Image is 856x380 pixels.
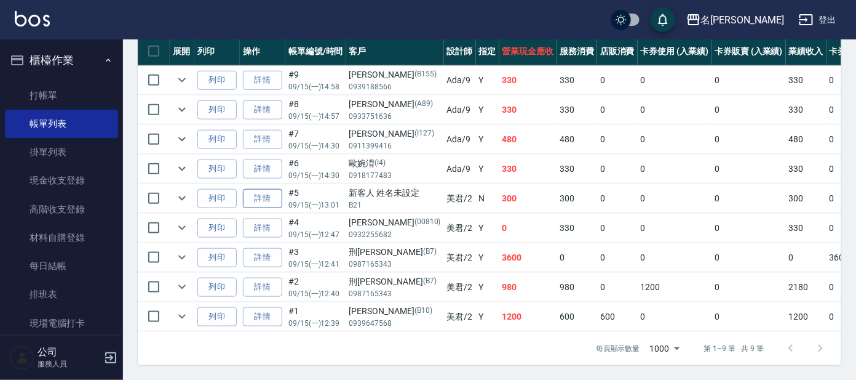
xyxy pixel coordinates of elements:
[786,273,826,302] td: 2180
[499,125,557,154] td: 480
[173,130,191,148] button: expand row
[288,140,343,152] p: 09/15 (一) 14:30
[444,302,476,331] td: 美君 /2
[285,95,346,124] td: #8
[786,184,826,213] td: 300
[786,95,826,124] td: 330
[243,278,282,297] a: 詳情
[557,184,597,213] td: 300
[597,125,638,154] td: 0
[476,302,499,331] td: Y
[288,200,343,211] p: 09/15 (一) 13:01
[197,219,237,238] button: 列印
[786,37,826,66] th: 業績收入
[597,214,638,243] td: 0
[197,71,237,90] button: 列印
[638,302,712,331] td: 0
[349,216,441,229] div: [PERSON_NAME]
[597,66,638,95] td: 0
[349,157,441,170] div: 歐婉淯
[711,302,786,331] td: 0
[476,125,499,154] td: Y
[597,302,638,331] td: 600
[711,95,786,124] td: 0
[557,155,597,184] td: 330
[15,11,50,26] img: Logo
[597,95,638,124] td: 0
[197,130,237,149] button: 列印
[786,66,826,95] td: 330
[711,155,786,184] td: 0
[476,66,499,95] td: Y
[499,95,557,124] td: 330
[173,307,191,326] button: expand row
[5,166,118,195] a: 現金收支登錄
[5,138,118,166] a: 掛單列表
[243,71,282,90] a: 詳情
[597,273,638,302] td: 0
[414,216,441,229] p: (00810)
[194,37,240,66] th: 列印
[638,243,712,272] td: 0
[444,273,476,302] td: 美君 /2
[444,243,476,272] td: 美君 /2
[638,273,712,302] td: 1200
[285,302,346,331] td: #1
[557,37,597,66] th: 服務消費
[444,214,476,243] td: 美君 /2
[243,307,282,326] a: 詳情
[5,81,118,110] a: 打帳單
[414,98,433,111] p: (A89)
[476,273,499,302] td: Y
[285,243,346,272] td: #3
[173,71,191,89] button: expand row
[349,229,441,240] p: 0932255682
[173,100,191,119] button: expand row
[499,37,557,66] th: 營業現金應收
[197,189,237,208] button: 列印
[349,318,441,329] p: 0939647568
[423,246,437,259] p: (B7)
[5,195,118,224] a: 高階收支登錄
[786,125,826,154] td: 480
[557,95,597,124] td: 330
[786,155,826,184] td: 330
[285,37,346,66] th: 帳單編號/時間
[499,66,557,95] td: 330
[476,214,499,243] td: Y
[5,224,118,252] a: 材料自購登錄
[499,214,557,243] td: 0
[375,157,386,170] p: (I4)
[711,273,786,302] td: 0
[197,307,237,326] button: 列印
[444,37,476,66] th: 設計師
[711,37,786,66] th: 卡券販賣 (入業績)
[173,219,191,237] button: expand row
[197,278,237,297] button: 列印
[243,248,282,267] a: 詳情
[499,243,557,272] td: 3600
[240,37,285,66] th: 操作
[285,155,346,184] td: #6
[597,184,638,213] td: 0
[288,111,343,122] p: 09/15 (一) 14:57
[349,81,441,92] p: 0939188566
[38,358,100,370] p: 服務人員
[476,37,499,66] th: 指定
[349,170,441,181] p: 0918177483
[288,81,343,92] p: 09/15 (一) 14:58
[243,160,282,179] a: 詳情
[557,273,597,302] td: 980
[711,184,786,213] td: 0
[349,259,441,270] p: 0987165343
[5,280,118,309] a: 排班表
[444,125,476,154] td: Ada /9
[243,219,282,238] a: 詳情
[638,125,712,154] td: 0
[349,187,441,200] div: 新客人 姓名未設定
[173,189,191,208] button: expand row
[597,37,638,66] th: 店販消費
[557,214,597,243] td: 330
[638,37,712,66] th: 卡券使用 (入業績)
[197,100,237,119] button: 列印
